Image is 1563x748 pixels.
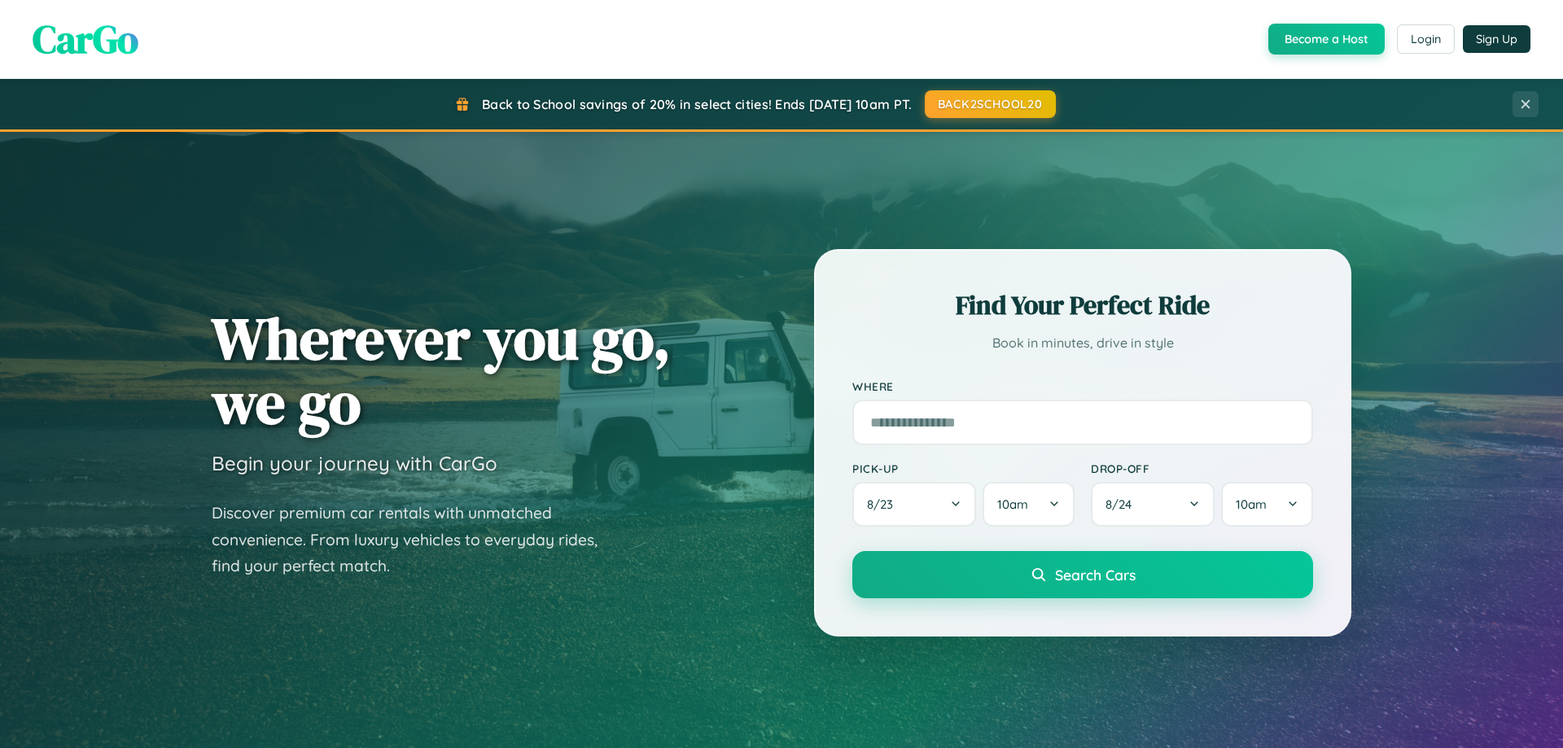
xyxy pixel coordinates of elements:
button: BACK2SCHOOL20 [925,90,1056,118]
label: Drop-off [1091,461,1313,475]
button: 10am [983,482,1075,527]
button: Become a Host [1268,24,1385,55]
span: 8 / 24 [1105,496,1140,512]
span: 10am [1236,496,1267,512]
label: Pick-up [852,461,1075,475]
button: Sign Up [1463,25,1530,53]
button: Search Cars [852,551,1313,598]
h2: Find Your Perfect Ride [852,287,1313,323]
span: Back to School savings of 20% in select cities! Ends [DATE] 10am PT. [482,96,912,112]
button: 10am [1221,482,1313,527]
p: Discover premium car rentals with unmatched convenience. From luxury vehicles to everyday rides, ... [212,500,619,580]
button: 8/24 [1091,482,1215,527]
button: 8/23 [852,482,976,527]
span: 10am [997,496,1028,512]
p: Book in minutes, drive in style [852,331,1313,355]
span: Search Cars [1055,566,1136,584]
label: Where [852,379,1313,393]
span: 8 / 23 [867,496,901,512]
h1: Wherever you go, we go [212,306,671,435]
button: Login [1397,24,1455,54]
h3: Begin your journey with CarGo [212,451,497,475]
span: CarGo [33,12,138,66]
